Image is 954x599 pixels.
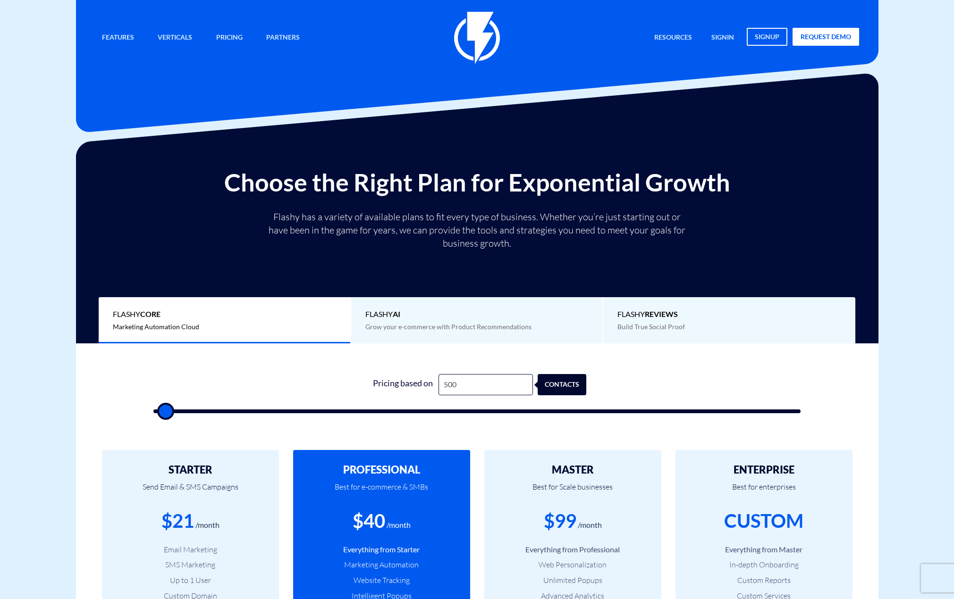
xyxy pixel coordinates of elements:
[690,475,838,507] p: Best for enterprises
[368,374,439,395] div: Pricing based on
[307,475,456,507] p: Best for e-commerce & SMBs
[690,464,838,475] h2: ENTERPRISE
[116,575,265,586] li: Up to 1 User
[498,475,647,507] p: Best for Scale businesses
[307,559,456,570] li: Marketing Automation
[690,559,838,570] li: In-depth Onboarding
[113,323,199,331] span: Marketing Automation Cloud
[365,309,589,320] span: Flashy
[548,374,596,395] div: contacts
[116,464,265,475] h2: STARTER
[307,575,456,586] li: Website Tracking
[617,323,685,331] span: Build True Social Proof
[307,464,456,475] h2: PROFESSIONAL
[116,544,265,555] li: Email Marketing
[578,520,602,531] div: /month
[393,309,400,318] b: AI
[544,507,576,534] div: $99
[307,544,456,555] li: Everything from Starter
[116,475,265,507] p: Send Email & SMS Campaigns
[265,210,690,250] p: Flashy has a variety of available plans to fit every type of business. Whether you’re just starti...
[209,28,250,48] a: Pricing
[690,544,838,555] li: Everything from Master
[617,309,841,320] span: Flashy
[498,575,647,586] li: Unlimited Popups
[353,507,385,534] div: $40
[151,28,199,48] a: Verticals
[161,507,194,534] div: $21
[140,309,160,318] b: Core
[704,28,741,48] a: signin
[747,28,787,46] a: signup
[724,507,803,534] div: CUSTOM
[498,464,647,475] h2: MASTER
[498,559,647,570] li: Web Personalization
[647,28,699,48] a: Resources
[83,169,871,196] h2: Choose the Right Plan for Exponential Growth
[645,309,678,318] b: REVIEWS
[793,28,859,46] a: request demo
[690,575,838,586] li: Custom Reports
[365,323,532,331] span: Grow your e-commerce with Product Recommendations
[387,520,411,531] div: /month
[259,28,307,48] a: Partners
[195,520,220,531] div: /month
[116,559,265,570] li: SMS Marketing
[498,544,647,555] li: Everything from Professional
[95,28,141,48] a: Features
[113,309,336,320] span: Flashy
